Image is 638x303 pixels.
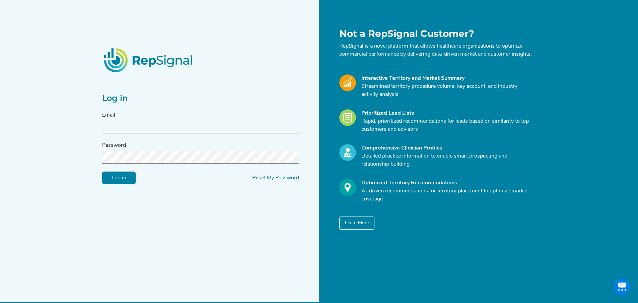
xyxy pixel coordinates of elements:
[102,111,115,119] label: Email
[339,42,532,58] p: RepSignal is a novel platform that allows healthcare organizations to optimize commercial perform...
[339,74,356,91] img: Market_Icon.a700a4ad.svg
[95,40,202,80] img: RepSignalLogo.20539ed3.png
[102,94,299,103] h2: Log in
[339,179,356,196] img: Optimize_Icon.261f85db.svg
[339,217,374,230] button: Learn More
[361,152,532,168] p: Detailed practice information to enable smart prospecting and relationship building
[339,144,356,161] img: Profile_Icon.739e2aba.svg
[102,172,136,184] input: Log in
[339,28,532,40] h1: Not a RepSignal Customer?
[361,74,532,82] div: Interactive Territory and Market Summary
[361,117,532,133] p: Rapid, prioritized recommendations for leads based on similarity to top customers and advisors
[252,175,299,181] a: Reset My Password
[361,82,532,99] p: Streamlined territory procedure volume, key account, and industry activity analysis
[361,179,532,187] div: Optimized Territory Recommendations
[361,144,532,152] div: Comprehensive Clinician Profiles
[102,141,126,149] label: Password
[361,109,532,117] div: Prioritized Lead Lists
[339,109,356,126] img: Leads_Icon.28e8c528.svg
[361,187,532,203] p: AI-driven recommendations for territory placement to optimize market coverage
